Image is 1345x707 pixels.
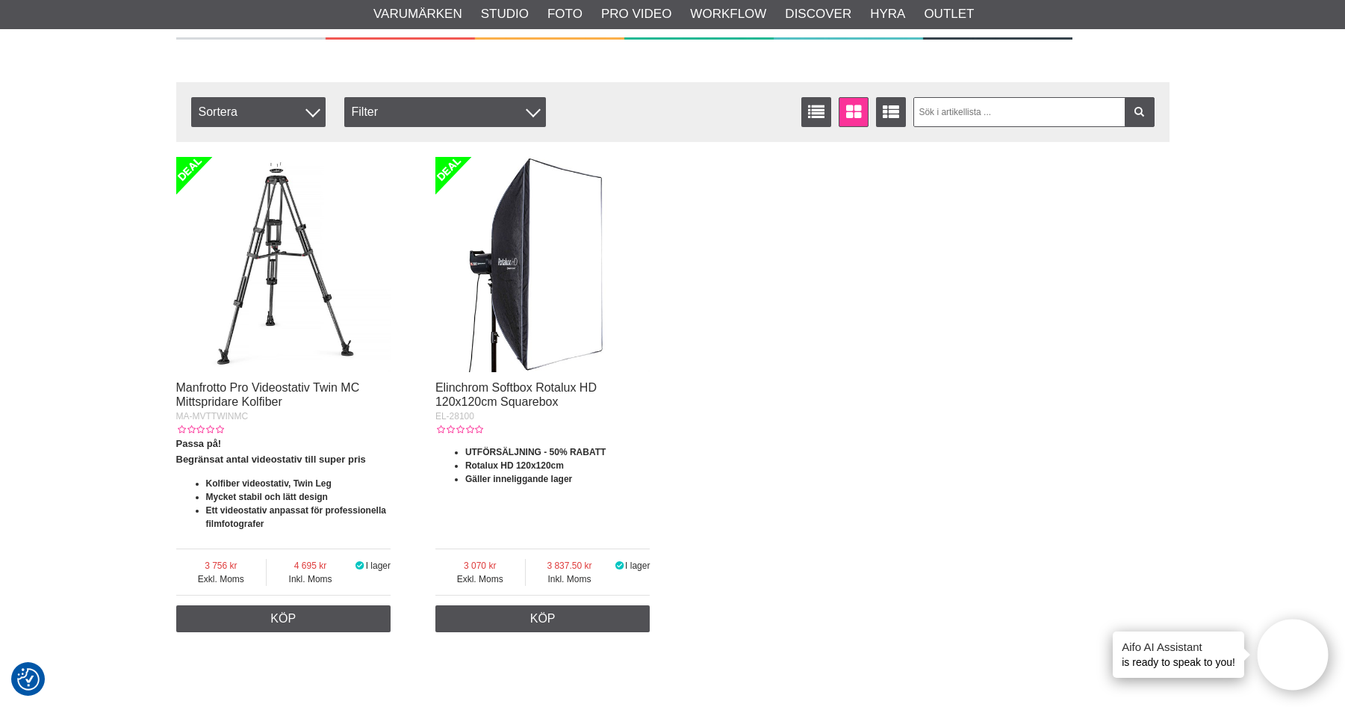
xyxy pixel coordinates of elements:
button: Samtyckesinställningar [17,666,40,693]
i: I lager [354,561,366,571]
span: Sortera [191,97,326,127]
strong: Ett videostativ anpassat för professionella filmfotografer [206,505,386,529]
a: Utökad listvisning [876,97,906,127]
a: Köp [176,605,391,632]
a: Listvisning [801,97,831,127]
div: is ready to speak to you! [1113,632,1244,678]
a: Manfrotto Pro Videostativ Twin MC Mittspridare Kolfiber [176,381,360,408]
strong: Begränsat antal videostativ till super pris [176,454,366,465]
img: Manfrotto Pro Videostativ Twin MC Mittspridare Kolfiber [176,157,391,372]
h4: Aifo AI Assistant [1122,639,1235,655]
a: Filtrera [1125,97,1155,127]
a: Elinchrom Softbox Rotalux HD 120x120cm Squarebox [435,381,597,408]
a: Köp [435,605,650,632]
img: PROMOTIONS [176,37,1072,40]
img: Elinchrom Softbox Rotalux HD 120x120cm Squarebox [435,157,650,372]
span: 3 756 [176,559,267,572]
div: Filter [344,97,546,127]
span: I lager [366,561,391,571]
strong: Rotalux HD 120x120cm [465,460,564,471]
strong: Passa på! [176,438,222,449]
a: Discover [785,4,851,24]
span: EL-28100 [435,411,474,422]
strong: Mycket stabil och lätt design [206,492,328,502]
span: 3 070 [435,559,525,572]
a: Hyra [870,4,905,24]
strong: Kolfiber videostativ, Twin Leg [206,478,332,489]
a: Workflow [690,4,766,24]
span: I lager [625,561,650,571]
div: Kundbetyg: 0 [435,423,483,436]
input: Sök i artikellista ... [913,97,1155,127]
a: Outlet [924,4,974,24]
div: Kundbetyg: 0 [176,423,224,436]
span: Exkl. Moms [435,572,525,586]
a: Pro Video [601,4,671,24]
span: Inkl. Moms [526,572,614,586]
span: Inkl. Moms [267,572,354,586]
span: MA-MVTTWINMC [176,411,249,422]
img: Revisit consent button [17,668,40,691]
a: Fönstervisning [839,97,869,127]
span: 4 695 [267,559,354,572]
span: Exkl. Moms [176,572,267,586]
strong: Gäller inneliggande lager [465,474,572,484]
a: Varumärken [373,4,462,24]
a: Foto [547,4,583,24]
a: Studio [481,4,529,24]
strong: UTFÖRSÄLJNING - 50% RABATT [465,447,606,457]
span: 3 837.50 [526,559,614,572]
i: I lager [613,561,625,571]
